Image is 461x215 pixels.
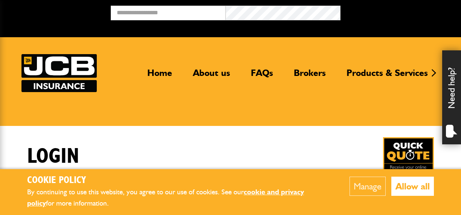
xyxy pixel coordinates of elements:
button: Allow all [391,177,434,196]
a: Products & Services [341,67,434,85]
a: About us [187,67,236,85]
img: Quick Quote [383,137,434,188]
a: JCB Insurance Services [21,54,97,92]
p: By continuing to use this website, you agree to our use of cookies. See our for more information. [27,186,327,209]
a: Get your insurance quote in just 2-minutes [383,137,434,188]
a: Home [142,67,178,85]
h2: Cookie Policy [27,175,327,186]
button: Broker Login [340,6,455,17]
h1: Login [27,144,79,169]
a: Brokers [288,67,331,85]
a: FAQs [245,67,279,85]
div: Need help? [442,50,461,144]
button: Manage [350,177,386,196]
img: JCB Insurance Services logo [21,54,97,92]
